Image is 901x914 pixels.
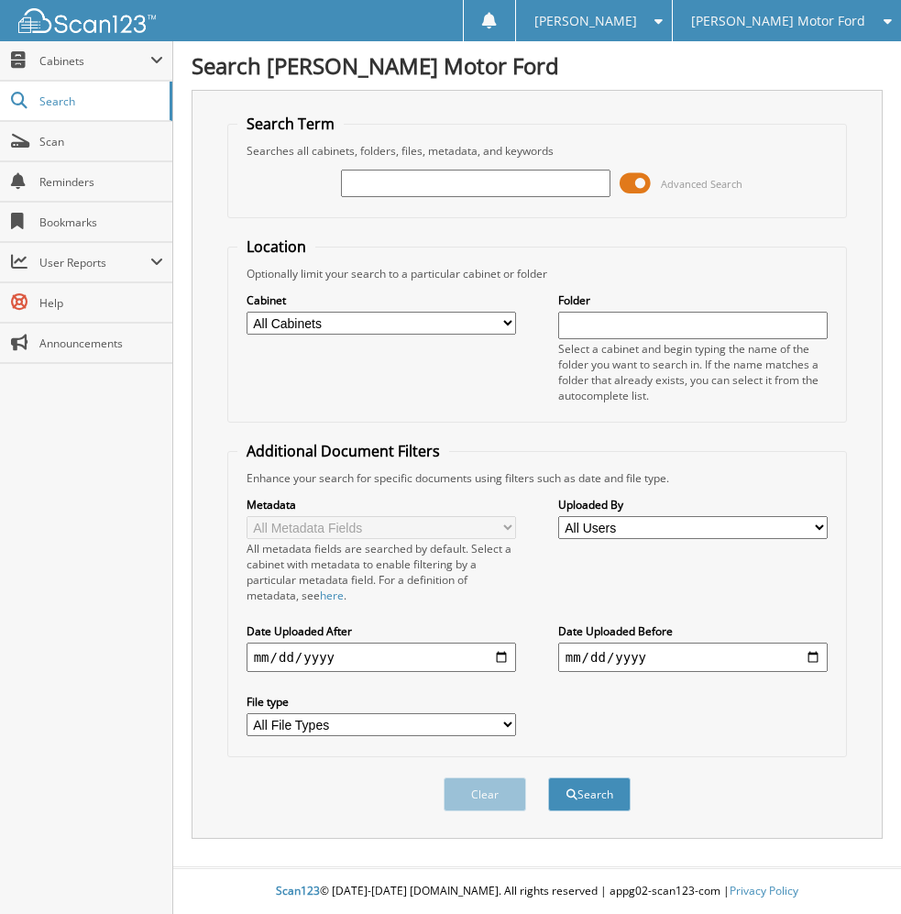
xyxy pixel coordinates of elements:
span: Reminders [39,174,163,190]
span: User Reports [39,255,150,270]
span: Scan123 [276,883,320,898]
div: Enhance your search for specific documents using filters such as date and file type. [237,470,838,486]
div: Optionally limit your search to a particular cabinet or folder [237,266,838,281]
span: [PERSON_NAME] Motor Ford [691,16,865,27]
span: [PERSON_NAME] [534,16,637,27]
div: Searches all cabinets, folders, files, metadata, and keywords [237,143,838,159]
div: Select a cabinet and begin typing the name of the folder you want to search in. If the name match... [558,341,829,403]
label: Metadata [247,497,517,512]
span: Help [39,295,163,311]
button: Clear [444,777,526,811]
span: Search [39,94,160,109]
input: end [558,643,829,672]
span: Announcements [39,336,163,351]
label: Cabinet [247,292,517,308]
label: Uploaded By [558,497,829,512]
span: Bookmarks [39,215,163,230]
legend: Search Term [237,114,344,134]
label: Date Uploaded Before [558,623,829,639]
legend: Additional Document Filters [237,441,449,461]
button: Search [548,777,631,811]
div: © [DATE]-[DATE] [DOMAIN_NAME]. All rights reserved | appg02-scan123-com | [173,869,901,914]
a: here [320,588,344,603]
a: Privacy Policy [730,883,798,898]
div: All metadata fields are searched by default. Select a cabinet with metadata to enable filtering b... [247,541,517,603]
span: Scan [39,134,163,149]
img: scan123-logo-white.svg [18,8,156,33]
span: Cabinets [39,53,150,69]
label: Folder [558,292,829,308]
label: Date Uploaded After [247,623,517,639]
label: File type [247,694,517,710]
h1: Search [PERSON_NAME] Motor Ford [192,50,883,81]
input: start [247,643,517,672]
legend: Location [237,237,315,257]
span: Advanced Search [661,177,742,191]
